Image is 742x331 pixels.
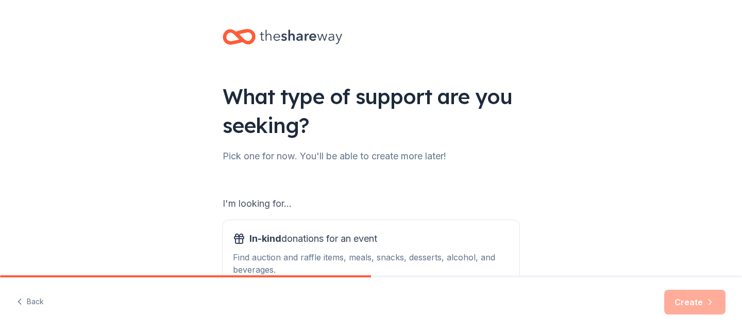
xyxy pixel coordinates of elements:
[223,82,519,140] div: What type of support are you seeking?
[223,148,519,164] div: Pick one for now. You'll be able to create more later!
[16,291,44,313] button: Back
[249,230,377,247] span: donations for an event
[223,220,519,286] button: In-kinddonations for an eventFind auction and raffle items, meals, snacks, desserts, alcohol, and...
[249,233,281,244] span: In-kind
[223,195,519,212] div: I'm looking for...
[233,251,509,276] div: Find auction and raffle items, meals, snacks, desserts, alcohol, and beverages.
